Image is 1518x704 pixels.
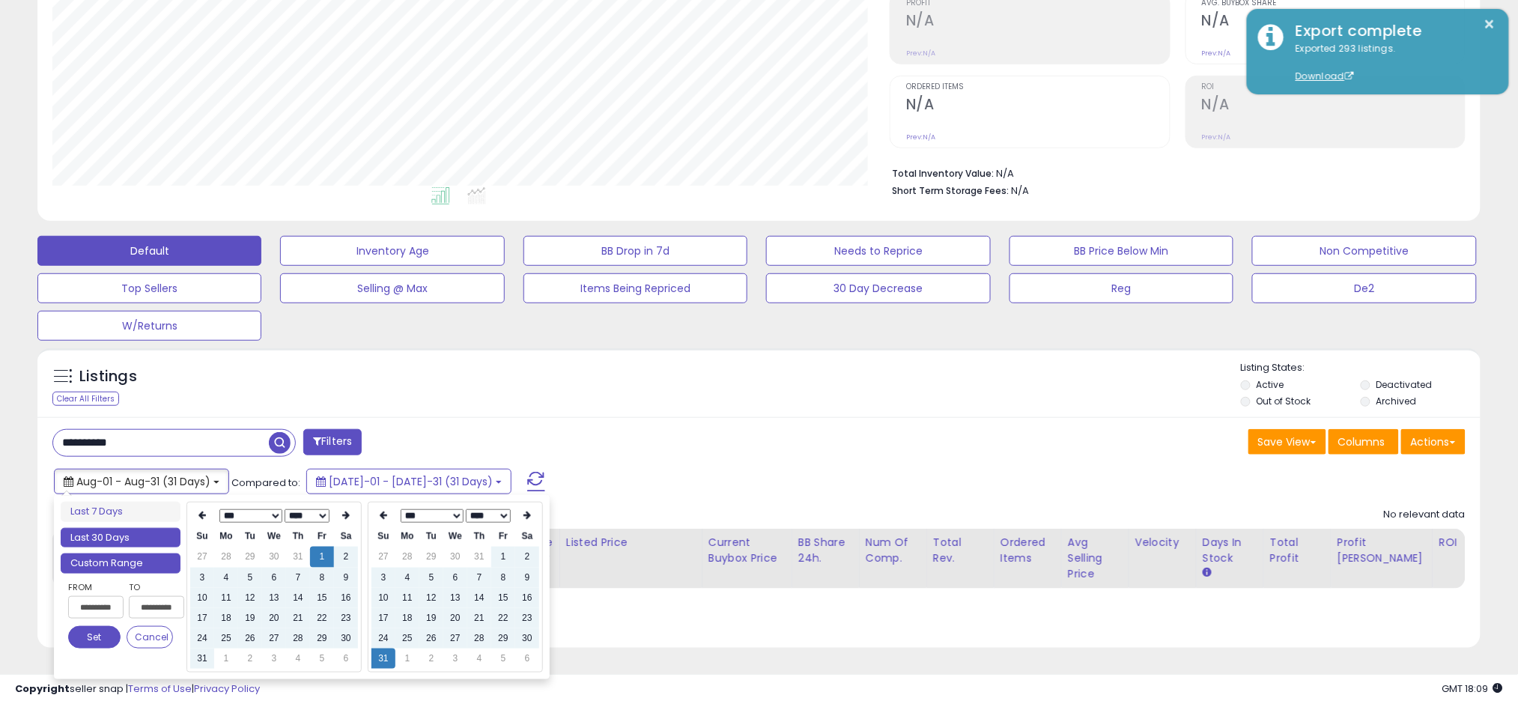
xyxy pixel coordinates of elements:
[15,682,260,697] div: seller snap | |
[419,568,443,588] td: 5
[238,547,262,567] td: 29
[262,568,286,588] td: 6
[262,608,286,628] td: 20
[1338,535,1427,566] div: Profit [PERSON_NAME]
[515,527,539,547] th: Sa
[419,527,443,547] th: Tu
[1202,49,1231,58] small: Prev: N/A
[334,649,358,669] td: 6
[61,553,180,574] li: Custom Range
[231,476,300,490] span: Compared to:
[892,163,1454,181] li: N/A
[280,236,504,266] button: Inventory Age
[1257,395,1311,407] label: Out of Stock
[303,429,362,455] button: Filters
[1011,183,1029,198] span: N/A
[190,628,214,649] td: 24
[395,608,419,628] td: 18
[214,608,238,628] td: 18
[892,167,994,180] b: Total Inventory Value:
[708,535,786,566] div: Current Buybox Price
[1241,361,1481,375] p: Listing States:
[214,628,238,649] td: 25
[214,527,238,547] th: Mo
[238,588,262,608] td: 12
[52,392,119,406] div: Clear All Filters
[371,527,395,547] th: Su
[1329,429,1399,455] button: Columns
[395,649,419,669] td: 1
[334,527,358,547] th: Sa
[127,626,173,649] button: Cancel
[1376,395,1416,407] label: Archived
[906,83,1169,91] span: Ordered Items
[443,628,467,649] td: 27
[190,568,214,588] td: 3
[766,273,990,303] button: 30 Day Decrease
[371,547,395,567] td: 27
[76,474,210,489] span: Aug-01 - Aug-31 (31 Days)
[501,535,553,566] div: Fulfillable Quantity
[310,547,334,567] td: 1
[286,649,310,669] td: 4
[68,580,121,595] label: From
[1202,83,1465,91] span: ROI
[310,608,334,628] td: 22
[395,568,419,588] td: 4
[262,527,286,547] th: We
[1135,535,1190,550] div: Velocity
[467,628,491,649] td: 28
[1484,15,1496,34] button: ×
[515,608,539,628] td: 23
[238,608,262,628] td: 19
[419,649,443,669] td: 2
[286,628,310,649] td: 28
[129,580,173,595] label: To
[68,626,121,649] button: Set
[37,273,261,303] button: Top Sellers
[1248,429,1326,455] button: Save View
[286,568,310,588] td: 7
[334,628,358,649] td: 30
[194,682,260,696] a: Privacy Policy
[371,588,395,608] td: 10
[54,469,229,494] button: Aug-01 - Aug-31 (31 Days)
[190,547,214,567] td: 27
[523,236,747,266] button: BB Drop in 7d
[515,649,539,669] td: 6
[515,568,539,588] td: 9
[214,547,238,567] td: 28
[443,608,467,628] td: 20
[238,628,262,649] td: 26
[214,588,238,608] td: 11
[515,628,539,649] td: 30
[1068,535,1123,582] div: Avg Selling Price
[395,588,419,608] td: 11
[371,649,395,669] td: 31
[1252,273,1476,303] button: De2
[238,568,262,588] td: 5
[286,588,310,608] td: 14
[395,527,419,547] th: Mo
[491,628,515,649] td: 29
[1284,42,1498,84] div: Exported 293 listings.
[419,547,443,567] td: 29
[1284,20,1498,42] div: Export complete
[1338,434,1385,449] span: Columns
[334,568,358,588] td: 9
[1442,682,1503,696] span: 2025-09-10 18:09 GMT
[1001,535,1055,566] div: Ordered Items
[515,588,539,608] td: 16
[1401,429,1466,455] button: Actions
[906,49,935,58] small: Prev: N/A
[61,502,180,522] li: Last 7 Days
[906,133,935,142] small: Prev: N/A
[467,527,491,547] th: Th
[286,547,310,567] td: 31
[419,608,443,628] td: 19
[1376,378,1432,391] label: Deactivated
[310,568,334,588] td: 8
[190,649,214,669] td: 31
[61,528,180,548] li: Last 30 Days
[79,366,137,387] h5: Listings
